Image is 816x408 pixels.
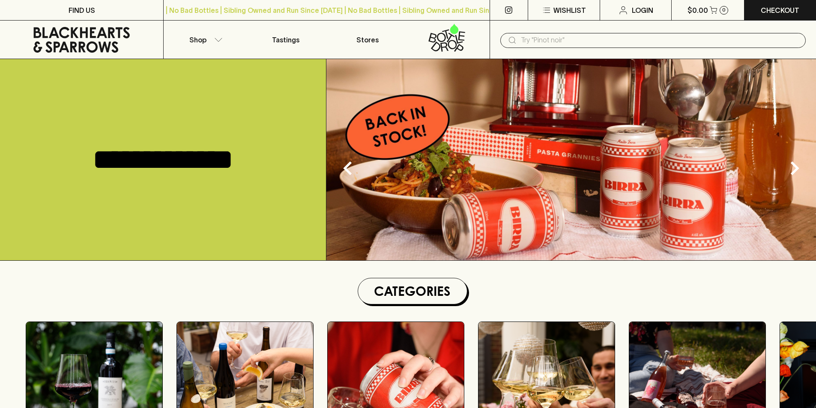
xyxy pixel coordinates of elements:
button: Next [777,151,812,185]
p: Stores [356,35,379,45]
button: Previous [331,151,365,185]
button: Shop [164,21,245,59]
p: Checkout [761,5,799,15]
a: Stores [327,21,408,59]
p: Wishlist [553,5,586,15]
p: FIND US [69,5,95,15]
a: Tastings [245,21,326,59]
input: Try "Pinot noir" [521,33,799,47]
p: 0 [722,8,726,12]
p: Login [632,5,653,15]
img: optimise [326,59,816,260]
h1: Categories [362,282,463,301]
p: $0.00 [687,5,708,15]
p: Shop [189,35,206,45]
p: Tastings [272,35,299,45]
